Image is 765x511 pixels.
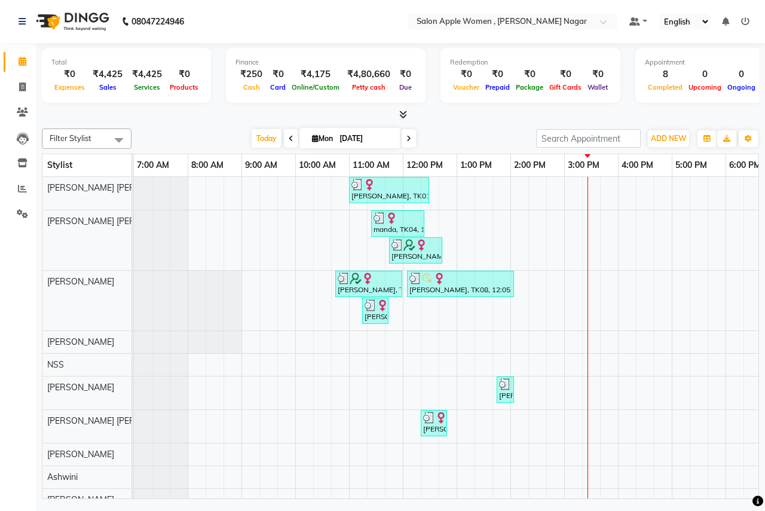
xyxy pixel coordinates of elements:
span: Stylist [47,160,72,170]
span: [PERSON_NAME] [PERSON_NAME] [47,415,183,426]
div: ₹250 [235,68,267,81]
div: [PERSON_NAME], TK02, 11:15 AM-11:45 AM, Body Massage - Full body massage with steam - [DEMOGRAPHI... [363,299,387,322]
div: ₹4,425 [127,68,167,81]
span: [PERSON_NAME] [47,449,114,460]
span: NSS [47,359,64,370]
div: [PERSON_NAME], TK08, 12:05 PM-02:05 PM, Threading - Upper lips - [DEMOGRAPHIC_DATA] (₹30),Threadi... [408,273,513,295]
span: Online/Custom [289,83,342,91]
span: [PERSON_NAME] [PERSON_NAME] [47,216,183,227]
a: 11:00 AM [350,157,393,174]
span: Services [131,83,163,91]
div: ₹0 [482,68,513,81]
span: Products [167,83,201,91]
a: 5:00 PM [672,157,710,174]
span: Cash [240,83,263,91]
div: [PERSON_NAME], TK05, 11:45 AM-12:45 PM, Hair Cut - Straight - U shape - [DEMOGRAPHIC_DATA] (₹300) [390,239,441,262]
span: Prepaid [482,83,513,91]
a: 1:00 PM [457,157,495,174]
a: 10:00 AM [296,157,339,174]
div: 8 [645,68,686,81]
span: ADD NEW [651,134,686,143]
div: [PERSON_NAME], TK03, 10:45 AM-12:00 PM, old Bleach - Full Hand ([DEMOGRAPHIC_DATA]) (₹450),old Wa... [336,273,401,295]
a: 9:00 AM [242,157,280,174]
span: Petty cash [349,83,388,91]
div: ₹0 [546,68,585,81]
a: 4:00 PM [619,157,656,174]
span: Ashwini [47,472,78,482]
b: 08047224946 [131,5,184,38]
div: 0 [724,68,758,81]
img: logo [30,5,112,38]
div: ₹0 [167,68,201,81]
div: ₹0 [395,68,416,81]
div: ₹0 [585,68,611,81]
div: ₹4,80,660 [342,68,395,81]
span: Expenses [51,83,88,91]
span: [PERSON_NAME] [47,382,114,393]
button: ADD NEW [648,130,689,147]
span: Upcoming [686,83,724,91]
div: ₹0 [267,68,289,81]
div: Redemption [450,57,611,68]
div: ₹0 [51,68,88,81]
a: 6:00 PM [726,157,764,174]
span: Due [396,83,415,91]
span: Ongoing [724,83,758,91]
div: ₹4,175 [289,68,342,81]
span: Voucher [450,83,482,91]
input: 2025-09-01 [336,130,396,148]
span: [PERSON_NAME] [47,276,114,287]
a: 7:00 AM [134,157,172,174]
span: Today [252,129,281,148]
span: [PERSON_NAME] [47,494,114,505]
div: 0 [686,68,724,81]
a: 12:00 PM [403,157,446,174]
a: 2:00 PM [511,157,549,174]
span: Wallet [585,83,611,91]
div: ₹0 [450,68,482,81]
span: Sales [96,83,120,91]
div: ₹4,425 [88,68,127,81]
div: [PERSON_NAME], TK06, 12:20 PM-12:50 PM, old Waxing (Sugar Wax - Regular) - Full Hands ([DEMOGRAPH... [422,412,446,434]
span: Filter Stylist [50,133,91,143]
div: manda, TK04, 11:25 AM-12:25 PM, Flicks / fringes - [DEMOGRAPHIC_DATA] (₹150) [372,212,423,235]
span: Card [267,83,289,91]
input: Search Appointment [536,129,641,148]
span: Mon [309,134,336,143]
span: [PERSON_NAME] [PERSON_NAME] [47,182,183,193]
span: Gift Cards [546,83,585,91]
span: Completed [645,83,686,91]
div: ₹0 [513,68,546,81]
div: Total [51,57,201,68]
div: [PERSON_NAME], TK01, 11:00 AM-12:30 PM, Root touch up - Wella Colour Touch [MEDICAL_DATA] free- 1... [350,179,428,201]
span: [PERSON_NAME] [47,336,114,347]
div: [PERSON_NAME], TK07, 01:45 PM-02:00 PM, Threading - Eyebrows - [DEMOGRAPHIC_DATA] (₹70) [498,378,513,401]
span: Package [513,83,546,91]
a: 8:00 AM [188,157,227,174]
a: 3:00 PM [565,157,602,174]
div: Finance [235,57,416,68]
